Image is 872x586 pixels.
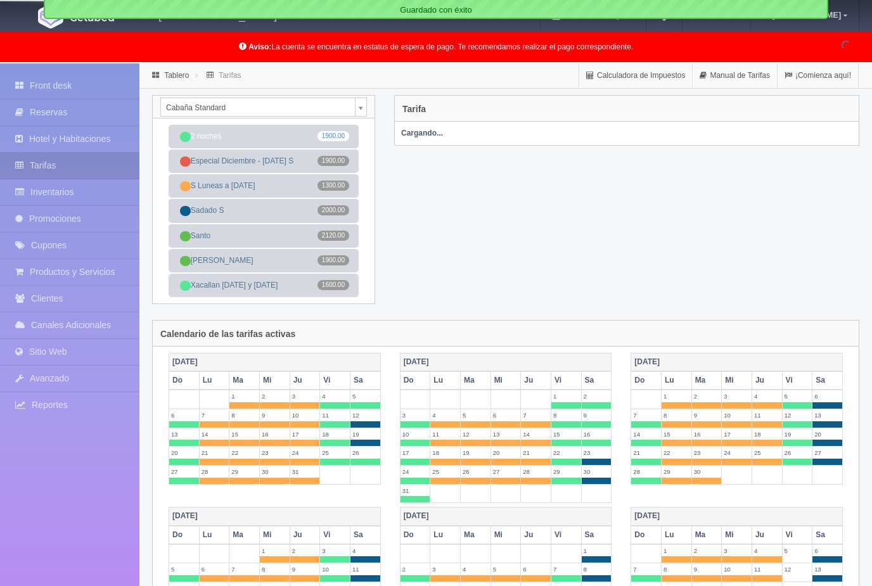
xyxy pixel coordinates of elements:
label: 3 [722,390,752,402]
label: 13 [491,428,521,440]
label: 20 [491,447,521,459]
label: 3 [320,545,350,557]
th: Sa [581,371,612,390]
th: Lu [661,526,691,544]
label: 5 [491,563,521,575]
label: 16 [692,428,722,440]
label: 1 [229,390,259,402]
a: Especial Diciembre - [DATE] S1900.00 [169,150,359,173]
label: 21 [631,447,661,459]
label: 7 [521,409,551,421]
label: 11 [752,409,782,421]
label: 28 [521,466,551,478]
th: Ma [229,371,260,390]
a: Santo2120.00 [169,224,359,248]
label: 19 [783,428,812,440]
label: 11 [430,428,460,440]
label: 23 [582,447,612,459]
label: 18 [320,428,350,440]
label: 5 [461,409,490,421]
th: Do [400,526,430,544]
label: 25 [320,447,350,459]
label: 21 [200,447,229,459]
th: Ma [460,371,490,390]
label: 7 [551,563,581,575]
label: 26 [350,447,380,459]
label: 28 [200,466,229,478]
label: 29 [229,466,259,478]
th: Mi [490,526,521,544]
label: 22 [551,447,581,459]
th: Vi [782,371,812,390]
label: 15 [551,428,581,440]
th: Do [631,526,662,544]
th: Ju [752,371,782,390]
label: 3 [430,563,460,575]
label: 2 [290,545,320,557]
th: Mi [490,371,521,390]
a: S Luneas a [DATE]1300.00 [169,174,359,198]
label: 2 [692,390,722,402]
label: 26 [461,466,490,478]
label: 16 [260,428,290,440]
th: Sa [581,526,612,544]
th: Sa [350,526,380,544]
th: Ma [691,526,722,544]
th: Vi [782,526,812,544]
label: 10 [722,409,752,421]
label: 1 [662,545,691,557]
label: 3 [722,545,752,557]
label: 4 [430,409,460,421]
th: Vi [320,371,350,390]
th: Lu [430,526,461,544]
label: 30 [692,466,722,478]
label: 4 [350,545,380,557]
label: 24 [722,447,752,459]
label: 13 [812,563,842,575]
label: 10 [320,563,350,575]
a: Calculadora de Impuestos [579,63,692,88]
label: 7 [229,563,259,575]
label: 20 [169,447,199,459]
a: Xacallan [DATE] y [DATE]1600.00 [169,274,359,297]
th: Sa [812,526,843,544]
a: 2 noches1900.00 [169,125,359,148]
label: 3 [290,390,320,402]
th: Ma [460,526,490,544]
th: Mi [259,371,290,390]
label: 17 [401,447,430,459]
span: 2000.00 [317,205,349,215]
th: Ju [521,526,551,544]
label: 23 [260,447,290,459]
label: 15 [229,428,259,440]
th: [DATE] [631,353,843,371]
label: 28 [631,466,661,478]
label: 7 [200,409,229,421]
label: 26 [783,447,812,459]
label: 13 [169,428,199,440]
label: 31 [290,466,320,478]
label: 5 [169,563,199,575]
label: 29 [551,466,581,478]
th: Do [631,371,662,390]
span: Cabaña Standard [166,98,350,117]
th: Ju [290,371,320,390]
label: 14 [521,428,551,440]
label: 11 [320,409,350,421]
label: 1 [662,390,691,402]
th: [DATE] [400,507,612,526]
label: 11 [350,563,380,575]
label: 6 [491,409,521,421]
label: 9 [692,563,722,575]
a: Manual de Tarifas [693,63,777,88]
label: 4 [320,390,350,402]
th: Ju [290,526,320,544]
th: Do [169,371,200,390]
label: 15 [662,428,691,440]
label: 6 [200,563,229,575]
label: 4 [461,563,490,575]
th: Mi [722,371,752,390]
label: 29 [662,466,691,478]
label: 17 [722,428,752,440]
th: Do [400,371,430,390]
